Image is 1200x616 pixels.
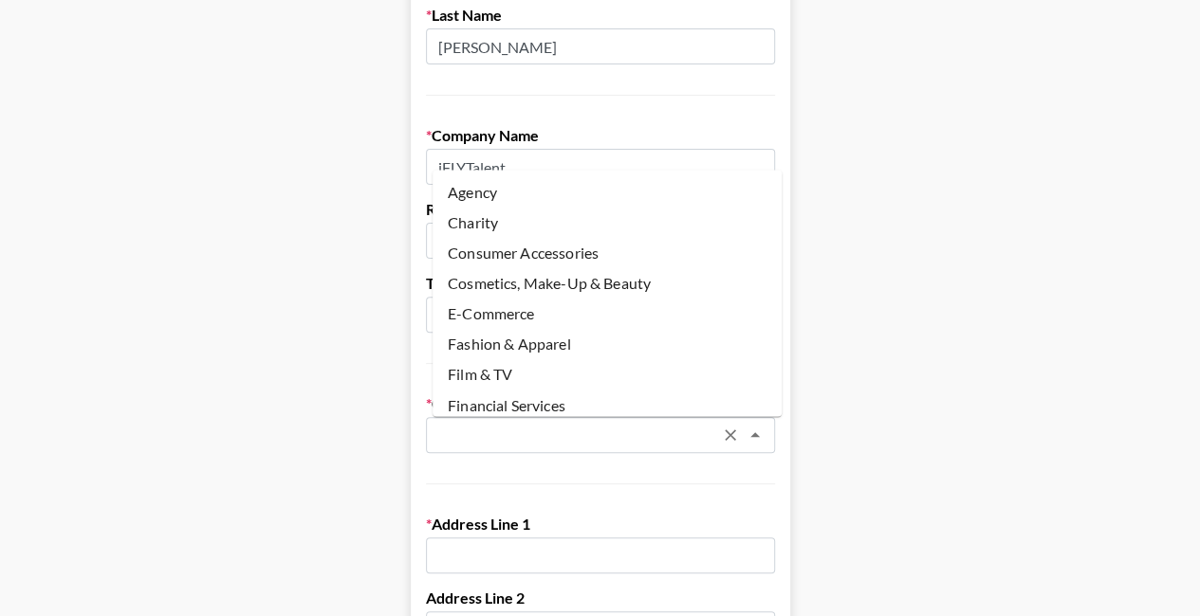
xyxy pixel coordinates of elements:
[433,268,782,299] li: Cosmetics, Make-Up & Beauty
[433,208,782,238] li: Charity
[426,274,775,293] label: Trading Name (If Different)
[433,238,782,268] li: Consumer Accessories
[433,329,782,359] li: Fashion & Apparel
[426,394,775,413] label: Company Sector
[426,6,775,25] label: Last Name
[426,589,775,607] label: Address Line 2
[717,422,744,448] button: Clear
[433,177,782,208] li: Agency
[433,359,782,390] li: Film & TV
[433,390,782,420] li: Financial Services
[433,299,782,329] li: E-Commerce
[742,422,768,448] button: Close
[426,126,775,145] label: Company Name
[426,200,775,219] label: Registered Name (If Different)
[426,515,775,534] label: Address Line 1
